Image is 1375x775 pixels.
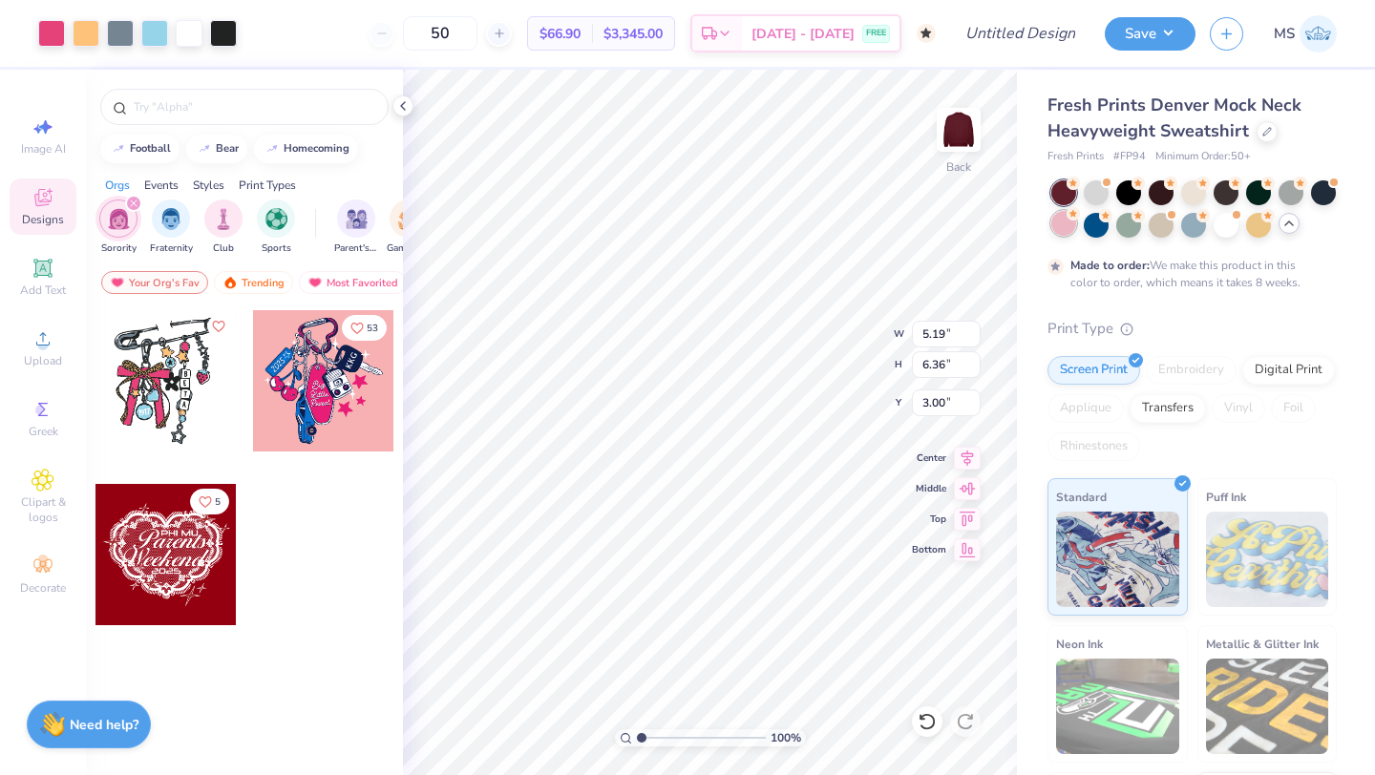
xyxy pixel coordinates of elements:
div: Transfers [1130,394,1206,423]
img: Fraternity Image [160,208,181,230]
img: Sports Image [265,208,287,230]
div: filter for Sorority [99,199,137,256]
div: Applique [1047,394,1124,423]
button: Like [207,315,230,338]
div: Trending [214,271,293,294]
img: trend_line.gif [197,143,212,155]
div: Print Types [239,177,296,194]
div: filter for Sports [257,199,295,256]
div: Foil [1271,394,1316,423]
img: most_fav.gif [307,276,323,289]
input: Untitled Design [950,14,1090,52]
img: trend_line.gif [264,143,280,155]
span: 53 [367,324,378,333]
span: Minimum Order: 50 + [1155,149,1251,165]
span: Decorate [20,580,66,596]
div: Embroidery [1146,356,1237,385]
img: Sorority Image [108,208,130,230]
span: Fraternity [150,241,193,256]
span: Greek [29,424,58,439]
div: Print Type [1047,318,1337,340]
button: bear [186,135,247,163]
span: Image AI [21,141,66,157]
div: filter for Parent's Weekend [334,199,378,256]
img: Neon Ink [1056,659,1179,754]
span: Game Day [387,241,431,256]
div: Orgs [105,177,130,194]
span: Bottom [912,543,946,556]
div: Vinyl [1212,394,1265,423]
img: Metallic & Glitter Ink [1206,659,1329,754]
div: Screen Print [1047,356,1140,385]
span: Clipart & logos [10,494,76,525]
span: Puff Ink [1206,487,1246,507]
button: filter button [150,199,193,256]
span: Designs [22,212,64,227]
img: Puff Ink [1206,512,1329,607]
div: Styles [193,177,224,194]
img: most_fav.gif [110,276,125,289]
span: FREE [866,27,886,40]
input: – – [403,16,477,51]
div: Most Favorited [299,271,407,294]
div: filter for Fraternity [150,199,193,256]
div: filter for Club [204,199,243,256]
strong: Need help? [70,716,138,734]
button: homecoming [254,135,358,163]
span: Fresh Prints [1047,149,1104,165]
span: Standard [1056,487,1107,507]
span: Add Text [20,283,66,298]
div: We make this product in this color to order, which means it takes 8 weeks. [1070,257,1305,291]
button: filter button [204,199,243,256]
span: Top [912,513,946,526]
img: Standard [1056,512,1179,607]
div: Digital Print [1242,356,1335,385]
img: trend_line.gif [111,143,126,155]
div: football [130,143,171,154]
span: 5 [215,497,221,507]
button: Save [1105,17,1195,51]
button: Like [190,489,229,514]
button: Like [342,315,387,341]
span: Center [912,451,946,465]
div: bear [216,143,239,154]
img: trending.gif [222,276,238,289]
span: Fresh Prints Denver Mock Neck Heavyweight Sweatshirt [1047,94,1301,142]
strong: Made to order: [1070,258,1150,273]
div: Back [946,158,971,176]
img: Club Image [213,208,234,230]
img: Parent's Weekend Image [346,208,368,230]
a: MS [1274,15,1337,52]
span: Middle [912,482,946,495]
span: MS [1274,23,1295,45]
span: [DATE] - [DATE] [751,24,855,44]
button: filter button [257,199,295,256]
button: filter button [99,199,137,256]
div: homecoming [284,143,349,154]
div: Your Org's Fav [101,271,208,294]
img: Game Day Image [398,208,420,230]
div: Rhinestones [1047,432,1140,461]
button: filter button [334,199,378,256]
span: Parent's Weekend [334,241,378,256]
span: Metallic & Glitter Ink [1206,634,1319,654]
div: Events [144,177,179,194]
span: $3,345.00 [603,24,663,44]
span: Neon Ink [1056,634,1103,654]
span: # FP94 [1113,149,1146,165]
button: filter button [387,199,431,256]
span: Sports [262,241,291,256]
img: Madeline Sommer [1300,15,1337,52]
input: Try "Alpha" [132,97,376,116]
img: Back [940,111,978,149]
span: Club [213,241,234,256]
span: 100 % [771,729,801,746]
div: filter for Game Day [387,199,431,256]
span: Sorority [101,241,137,256]
span: Upload [24,353,62,368]
button: football [100,135,180,163]
span: $66.90 [539,24,581,44]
